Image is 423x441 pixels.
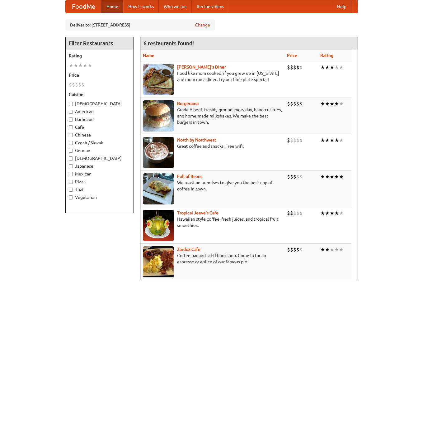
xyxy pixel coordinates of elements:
[69,172,73,176] input: Mexican
[159,0,192,13] a: Who we are
[290,173,293,180] li: $
[143,70,282,83] p: Food like mom cooked, if you grew up in [US_STATE] and mom ran a diner. Try our blue plate special!
[69,164,73,168] input: Japanese
[334,210,339,217] li: ★
[325,173,330,180] li: ★
[69,53,130,59] h5: Rating
[78,81,81,88] li: $
[293,246,296,253] li: $
[320,53,333,58] a: Rating
[287,64,290,71] li: $
[69,171,130,177] label: Mexican
[290,246,293,253] li: $
[339,64,344,71] li: ★
[325,64,330,71] li: ★
[143,210,174,241] img: jeeves.jpg
[143,252,282,265] p: Coffee bar and sci-fi bookshop. Come in for an espresso or a slice of our famous pie.
[69,156,73,161] input: [DEMOGRAPHIC_DATA]
[69,72,130,78] h5: Price
[334,173,339,180] li: ★
[330,137,334,144] li: ★
[69,62,73,69] li: ★
[320,173,325,180] li: ★
[290,137,293,144] li: $
[299,173,303,180] li: $
[69,188,73,192] input: Thai
[66,37,134,50] h4: Filter Restaurants
[87,62,92,69] li: ★
[69,124,130,130] label: Cafe
[320,64,325,71] li: ★
[143,216,282,228] p: Hawaiian style coffee, fresh juices, and tropical fruit smoothies.
[296,137,299,144] li: $
[143,180,282,192] p: We roast on premises to give you the best cup of coffee in town.
[69,81,72,88] li: $
[75,81,78,88] li: $
[195,22,210,28] a: Change
[325,100,330,107] li: ★
[290,100,293,107] li: $
[296,173,299,180] li: $
[339,137,344,144] li: ★
[143,64,174,95] img: sallys.jpg
[69,195,73,199] input: Vegetarian
[293,100,296,107] li: $
[320,100,325,107] li: ★
[320,210,325,217] li: ★
[123,0,159,13] a: How it works
[72,81,75,88] li: $
[69,155,130,161] label: [DEMOGRAPHIC_DATA]
[339,173,344,180] li: ★
[69,149,73,153] input: German
[143,40,194,46] ng-pluralize: 6 restaurants found!
[177,247,200,252] a: Zardoz Cafe
[293,137,296,144] li: $
[73,62,78,69] li: ★
[177,174,202,179] a: Full of Beans
[66,0,101,13] a: FoodMe
[299,210,303,217] li: $
[330,210,334,217] li: ★
[287,137,290,144] li: $
[296,246,299,253] li: $
[325,137,330,144] li: ★
[83,62,87,69] li: ★
[143,173,174,204] img: beans.jpg
[69,91,130,98] h5: Cuisine
[143,53,154,58] a: Name
[69,194,130,200] label: Vegetarian
[287,173,290,180] li: $
[293,210,296,217] li: $
[299,137,303,144] li: $
[65,19,215,31] div: Deliver to: [STREET_ADDRESS]
[69,108,130,115] label: American
[332,0,351,13] a: Help
[69,163,130,169] label: Japanese
[177,65,226,70] a: [PERSON_NAME]'s Diner
[143,107,282,125] p: Grade A beef, freshly ground every day, hand-cut fries, and home-made milkshakes. We make the bes...
[330,246,334,253] li: ★
[81,81,84,88] li: $
[69,101,130,107] label: [DEMOGRAPHIC_DATA]
[334,246,339,253] li: ★
[78,62,83,69] li: ★
[69,117,73,122] input: Barbecue
[192,0,229,13] a: Recipe videos
[177,137,216,142] a: North by Northwest
[325,210,330,217] li: ★
[69,110,73,114] input: American
[143,100,174,132] img: burgerama.jpg
[287,53,297,58] a: Price
[287,246,290,253] li: $
[177,210,219,215] a: Tropical Jeeve's Cafe
[339,210,344,217] li: ★
[69,147,130,154] label: German
[69,116,130,122] label: Barbecue
[143,143,282,149] p: Great coffee and snacks. Free wifi.
[69,186,130,193] label: Thai
[69,133,73,137] input: Chinese
[320,246,325,253] li: ★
